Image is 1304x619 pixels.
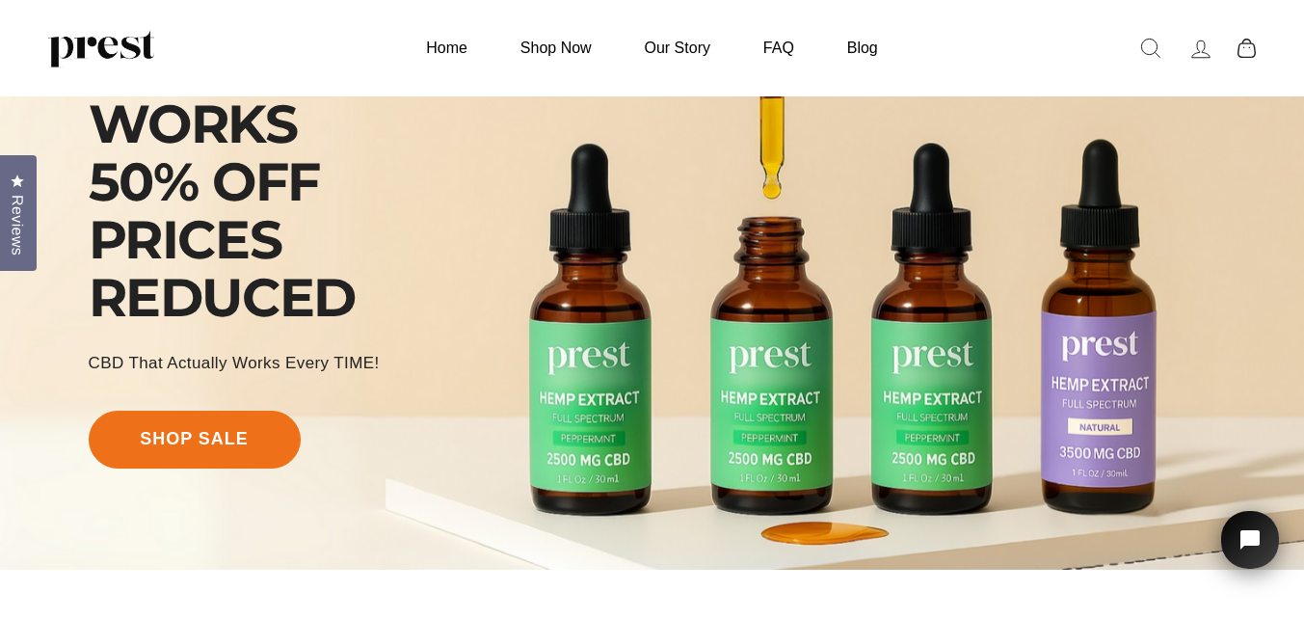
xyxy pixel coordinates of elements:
[1196,484,1304,619] iframe: Tidio Chat
[89,411,301,469] a: shop sale
[621,29,734,67] a: Our Story
[496,29,616,67] a: Shop Now
[5,195,30,256] span: Reviews
[48,29,154,67] img: PREST ORGANICS
[402,29,901,67] ul: Primary
[89,351,380,375] div: CBD That Actually Works every TIME!
[739,29,818,67] a: FAQ
[402,29,492,67] a: Home
[823,29,902,67] a: Blog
